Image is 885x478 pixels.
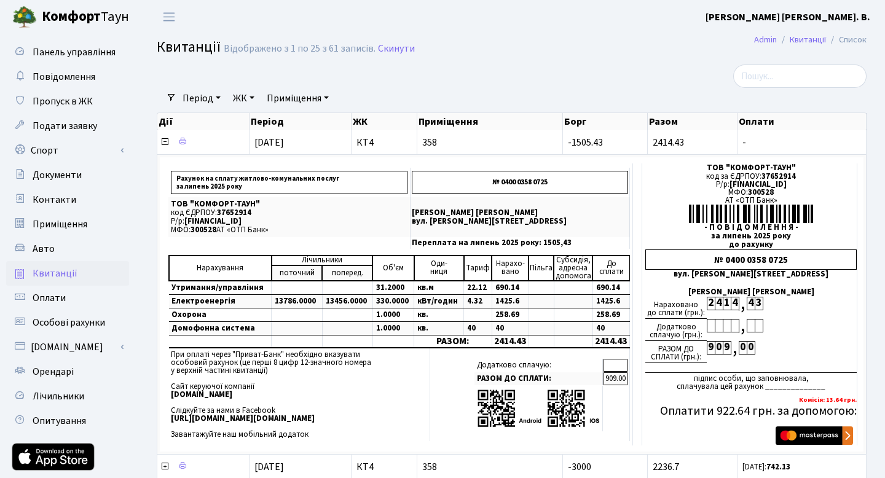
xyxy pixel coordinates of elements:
div: 9 [723,341,731,355]
td: 258.69 [592,308,629,321]
p: Рахунок на сплату житлово-комунальних послуг за липень 2025 року [171,171,407,194]
small: [DATE]: [742,461,790,472]
td: Нарахо- вано [492,256,529,281]
td: 31.2000 [372,281,414,295]
div: , [739,319,747,333]
span: 300528 [191,224,216,235]
td: Субсидія, адресна допомога [554,256,592,281]
div: 1 [723,297,731,310]
p: код ЄДРПОУ: [171,209,407,217]
td: поперед. [322,265,372,281]
a: Період [178,88,226,109]
span: 37652914 [217,207,251,218]
p: Переплата на липень 2025 року: 1505,43 [412,239,628,247]
span: - [742,138,861,147]
a: Оплати [6,286,129,310]
div: 3 [755,297,763,310]
span: Панель управління [33,45,116,59]
td: 690.14 [492,281,529,295]
td: До cплати [592,256,629,281]
a: [DOMAIN_NAME] [6,335,129,359]
div: ТОВ "КОМФОРТ-ТАУН" [645,164,857,172]
a: Лічильники [6,384,129,409]
span: 358 [422,462,557,472]
div: 4 [715,297,723,310]
td: 1.0000 [372,308,414,321]
a: Скинути [378,43,415,55]
td: При оплаті через "Приват-Банк" необхідно вказувати особовий рахунок (це перші 8 цифр 12-значного ... [168,348,430,441]
td: 40 [592,321,629,335]
td: поточний [272,265,322,281]
td: Додатково сплачую: [474,359,603,372]
a: Admin [754,33,777,46]
th: Дії [157,113,250,130]
td: Охорона [169,308,272,321]
div: 4 [731,297,739,310]
td: Лічильники [272,256,372,265]
div: АТ «ОТП Банк» [645,197,857,205]
p: вул. [PERSON_NAME][STREET_ADDRESS] [412,217,628,225]
a: Квитанції [6,261,129,286]
div: [PERSON_NAME] [PERSON_NAME] [645,288,857,296]
span: Повідомлення [33,70,95,84]
span: КТ4 [356,138,412,147]
td: 258.69 [492,308,529,321]
td: кВт/годин [414,294,464,308]
nav: breadcrumb [736,27,885,53]
div: № 0400 0358 0725 [645,249,857,270]
p: Р/р: [171,217,407,225]
td: 13786.0000 [272,294,322,308]
div: 4 [747,297,755,310]
h5: Оплатити 922.64 грн. за допомогою: [645,404,857,418]
img: logo.png [12,5,37,29]
td: 40 [492,321,529,335]
td: Пільга [529,256,554,281]
td: 40 [464,321,492,335]
th: Борг [563,113,648,130]
th: Оплати [737,113,867,130]
div: 0 [715,341,723,355]
span: 2414.43 [653,136,684,149]
div: Нараховано до сплати (грн.): [645,297,707,319]
a: Приміщення [262,88,334,109]
td: Домофонна система [169,321,272,335]
b: [PERSON_NAME] [PERSON_NAME]. В. [706,10,870,24]
th: Період [250,113,352,130]
div: , [731,341,739,355]
a: Повідомлення [6,65,129,89]
a: Подати заявку [6,114,129,138]
span: 37652914 [761,171,796,182]
a: Орендарі [6,359,129,384]
td: кв. [414,308,464,321]
span: -1505.43 [568,136,603,149]
td: Оди- ниця [414,256,464,281]
p: ТОВ "КОМФОРТ-ТАУН" [171,200,407,208]
p: МФО: АТ «ОТП Банк» [171,226,407,234]
td: кв.м [414,281,464,295]
div: код за ЄДРПОУ: [645,173,857,181]
a: Спорт [6,138,129,163]
span: Опитування [33,414,86,428]
span: [FINANCIAL_ID] [730,179,787,190]
span: КТ4 [356,462,412,472]
span: 358 [422,138,557,147]
img: Masterpass [776,426,853,445]
td: 2414.43 [592,335,629,348]
span: Квитанції [33,267,77,280]
b: 742.13 [766,461,790,472]
td: 909.00 [604,372,627,385]
div: 2 [707,297,715,310]
p: [PERSON_NAME] [PERSON_NAME] [412,209,628,217]
td: РАЗОМ: [414,335,492,348]
span: Документи [33,168,82,182]
div: МФО: [645,189,857,197]
span: 2236.7 [653,460,679,474]
td: Тариф [464,256,492,281]
div: вул. [PERSON_NAME][STREET_ADDRESS] [645,270,857,278]
td: 690.14 [592,281,629,295]
a: Авто [6,237,129,261]
span: Орендарі [33,365,74,378]
img: apps-qrcodes.png [477,388,600,428]
a: Пропуск в ЖК [6,89,129,114]
div: 0 [747,341,755,355]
